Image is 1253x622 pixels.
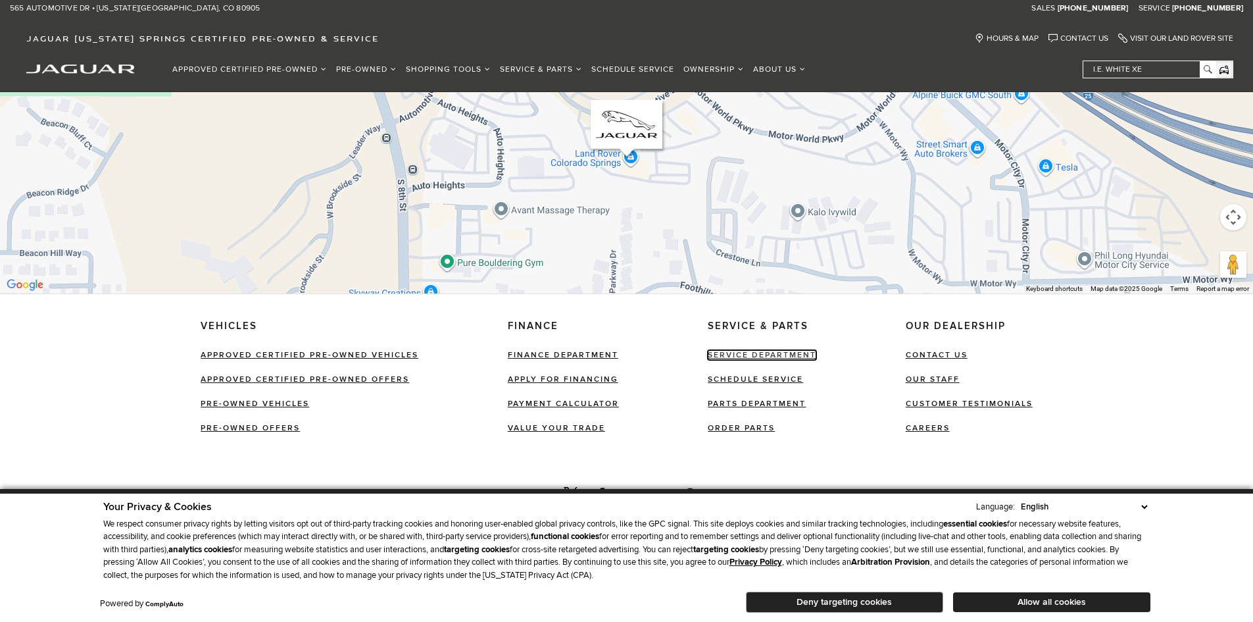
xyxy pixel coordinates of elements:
[20,34,385,43] a: Jaguar [US_STATE] Springs Certified Pre-Owned & Service
[591,486,610,505] a: Open Facebook in a new window
[332,58,401,81] a: Pre-Owned
[729,557,782,567] a: Privacy Policy
[508,321,619,333] span: Finance
[10,3,260,14] a: 565 Automotive Dr • [US_STATE][GEOGRAPHIC_DATA], CO 80905
[708,399,806,409] a: Parts Department
[145,600,184,608] a: ComplyAuto
[906,399,1033,409] a: Customer Testimonials
[3,276,47,294] a: Open this area in Google Maps (opens a new window)
[168,58,810,81] nav: Main Navigation
[103,500,212,513] span: Your Privacy & Cookies
[26,34,379,43] span: Jaguar [US_STATE] Springs Certified Pre-Owned & Service
[906,350,968,360] a: Contact Us
[1220,251,1246,278] button: Drag Pegman onto the map to open Street View
[201,375,409,384] a: Approved Certified Pre-Owned Offers
[587,58,679,81] a: Schedule Service
[1172,3,1243,14] a: [PHONE_NUMBER]
[746,592,943,613] button: Deny targeting cookies
[3,276,47,294] img: Google
[1170,285,1189,292] a: Terms (opens in new tab)
[975,34,1039,43] a: Hours & Map
[531,531,599,542] strong: functional cookies
[26,65,135,74] img: Jaguar
[650,486,670,505] a: Open Instagram in a new window
[693,544,759,555] strong: targeting cookies
[679,486,699,505] a: Open Pinterest-p in a new window
[708,321,816,333] span: Service & Parts
[401,58,495,81] a: Shopping Tools
[749,58,810,81] a: About Us
[201,423,300,433] a: Pre-Owned Offers
[100,600,184,608] div: Powered by
[679,58,749,81] a: Ownership
[708,375,803,384] a: Schedule Service
[1091,285,1162,292] span: Map data ©2025 Google
[508,350,618,360] a: Finance Department
[953,592,1150,612] button: Allow all cookies
[1118,34,1233,43] a: Visit Our Land Rover Site
[1083,61,1215,78] input: i.e. White XE
[906,321,1033,333] span: Our Dealership
[1139,3,1170,13] span: Service
[976,503,1015,511] div: Language:
[561,486,581,505] a: Open Twitter in a new window
[444,544,510,555] strong: targeting cookies
[620,486,640,505] a: Open Youtube-play in a new window
[906,423,950,433] a: Careers
[26,63,135,74] a: jaguar
[508,375,618,384] a: Apply for Financing
[1058,3,1129,14] a: [PHONE_NUMBER]
[201,350,418,360] a: Approved Certified Pre-Owned Vehicles
[1026,284,1083,294] button: Keyboard shortcuts
[1196,285,1249,292] a: Report a map error
[201,399,309,409] a: Pre-Owned Vehicles
[1018,500,1150,513] select: Language Select
[906,375,960,384] a: Our Staff
[495,58,587,81] a: Service & Parts
[168,544,232,555] strong: analytics cookies
[708,423,775,433] a: Order Parts
[508,423,605,433] a: Value Your Trade
[943,519,1007,529] strong: essential cookies
[1220,204,1246,230] button: Map camera controls
[201,321,418,333] span: Vehicles
[708,350,816,360] a: Service Department
[508,399,619,409] a: Payment Calculator
[851,557,930,567] strong: Arbitration Provision
[1048,34,1108,43] a: Contact Us
[1031,3,1055,13] span: Sales
[168,58,332,81] a: Approved Certified Pre-Owned
[103,518,1150,583] p: We respect consumer privacy rights by letting visitors opt out of third-party tracking cookies an...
